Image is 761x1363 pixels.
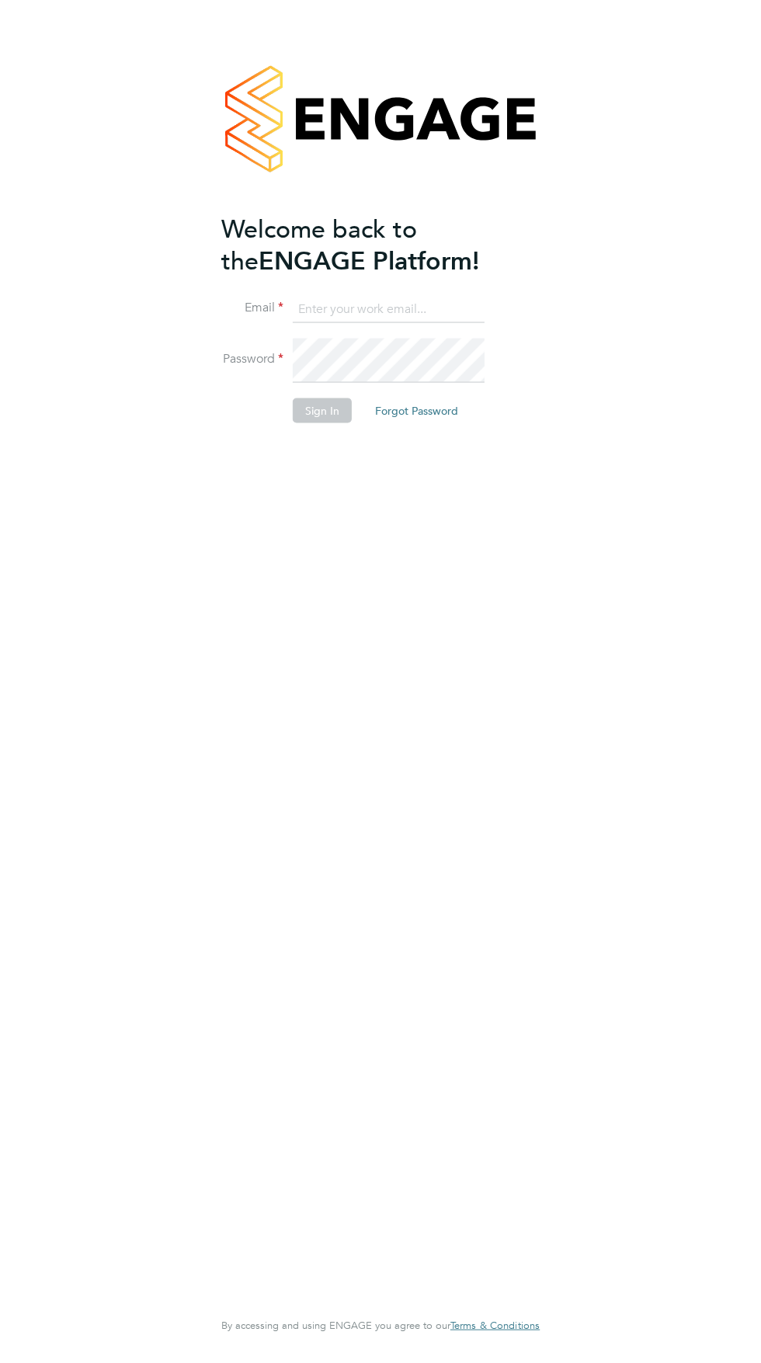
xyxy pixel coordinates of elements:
[363,398,471,422] button: Forgot Password
[450,1320,540,1332] a: Terms & Conditions
[221,213,524,276] h2: ENGAGE Platform!
[450,1319,540,1332] span: Terms & Conditions
[221,214,417,276] span: Welcome back to the
[221,351,283,367] label: Password
[221,1319,540,1332] span: By accessing and using ENGAGE you agree to our
[221,300,283,316] label: Email
[293,398,352,422] button: Sign In
[293,295,485,323] input: Enter your work email...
